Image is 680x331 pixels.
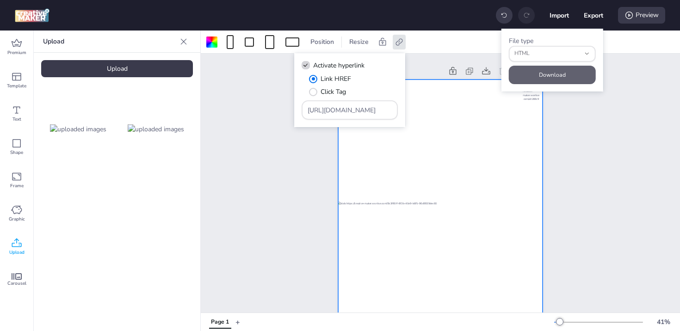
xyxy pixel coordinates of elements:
[7,82,26,90] span: Template
[308,105,392,115] input: Type URL
[313,61,365,70] span: Activate hyperlink
[235,314,240,330] button: +
[321,74,351,84] span: Link HREF
[509,46,596,62] button: fileType
[9,249,25,256] span: Upload
[584,6,603,25] button: Export
[618,7,665,24] div: Preview
[12,116,21,123] span: Text
[128,124,184,134] img: uploaded images
[211,318,229,326] div: Page 1
[652,317,674,327] div: 41 %
[550,6,569,25] button: Import
[204,314,235,330] div: Tabs
[347,37,371,47] span: Resize
[514,49,580,58] span: HTML
[7,280,26,287] span: Carousel
[309,37,336,47] span: Position
[10,182,24,190] span: Frame
[41,60,193,77] div: Upload
[9,215,25,223] span: Graphic
[50,124,106,134] img: uploaded images
[509,66,596,84] button: Download
[43,31,176,53] p: Upload
[10,149,23,156] span: Shape
[15,8,49,22] img: logo Creative Maker
[321,87,346,97] span: Click Tag
[7,49,26,56] span: Premium
[509,37,533,45] label: File type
